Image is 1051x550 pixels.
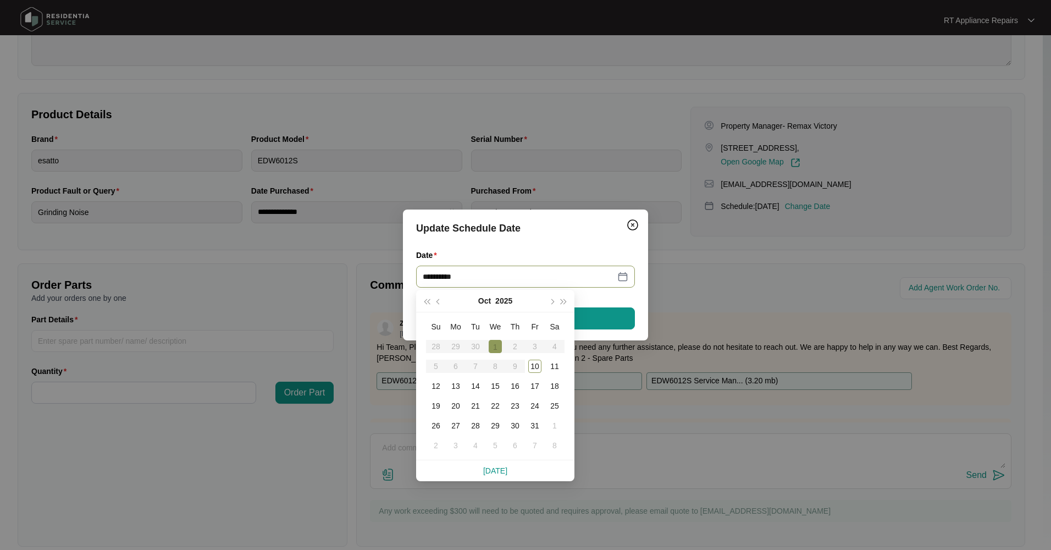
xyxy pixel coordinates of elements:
th: We [485,317,505,337]
td: 2025-10-20 [446,396,466,416]
div: 6 [508,439,522,452]
div: 13 [449,380,462,393]
td: 2025-10-11 [545,356,565,376]
td: 2025-11-02 [426,436,446,455]
div: 19 [429,399,442,413]
div: 28 [469,419,482,432]
div: 25 [548,399,561,413]
a: [DATE] [483,466,507,475]
td: 2025-10-22 [485,396,505,416]
td: 2025-10-25 [545,396,565,416]
div: 2 [429,439,442,452]
td: 2025-10-30 [505,416,525,436]
td: 2025-10-28 [466,416,485,436]
td: 2025-10-29 [485,416,505,436]
td: 2025-10-27 [446,416,466,436]
td: 2025-10-26 [426,416,446,436]
div: 16 [508,380,522,393]
div: 4 [469,439,482,452]
div: 24 [528,399,541,413]
td: 2025-10-23 [505,396,525,416]
td: 2025-11-07 [525,436,545,455]
div: 12 [429,380,442,393]
div: 23 [508,399,522,413]
button: Oct [478,290,491,312]
td: 2025-11-04 [466,436,485,455]
div: 21 [469,399,482,413]
div: 31 [528,419,541,432]
th: Mo [446,317,466,337]
div: 5 [489,439,502,452]
div: 29 [489,419,502,432]
div: 15 [489,380,502,393]
th: Sa [545,317,565,337]
div: 17 [528,380,541,393]
td: 2025-11-01 [545,416,565,436]
div: 18 [548,380,561,393]
div: 7 [528,439,541,452]
td: 2025-11-06 [505,436,525,455]
div: Update Schedule Date [416,221,635,236]
div: 10 [528,360,541,373]
td: 2025-10-18 [545,376,565,396]
td: 2025-10-19 [426,396,446,416]
td: 2025-10-14 [466,376,485,396]
td: 2025-10-17 [525,376,545,396]
div: 20 [449,399,462,413]
td: 2025-10-15 [485,376,505,396]
td: 2025-10-13 [446,376,466,396]
td: 2025-10-24 [525,396,545,416]
td: 2025-10-12 [426,376,446,396]
img: closeCircle [626,218,639,232]
div: 14 [469,380,482,393]
div: 30 [508,419,522,432]
td: 2025-10-10 [525,356,545,376]
td: 2025-11-08 [545,436,565,455]
div: 3 [449,439,462,452]
div: 8 [548,439,561,452]
div: 26 [429,419,442,432]
div: 11 [548,360,561,373]
td: 2025-11-05 [485,436,505,455]
td: 2025-10-16 [505,376,525,396]
th: Tu [466,317,485,337]
input: Date [423,271,615,283]
th: Fr [525,317,545,337]
button: 2025 [495,290,512,312]
div: 22 [489,399,502,413]
th: Su [426,317,446,337]
td: 2025-10-21 [466,396,485,416]
label: Date [416,250,441,261]
td: 2025-11-03 [446,436,466,455]
div: 1 [548,419,561,432]
div: 27 [449,419,462,432]
button: Close [624,216,641,234]
th: Th [505,317,525,337]
td: 2025-10-31 [525,416,545,436]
